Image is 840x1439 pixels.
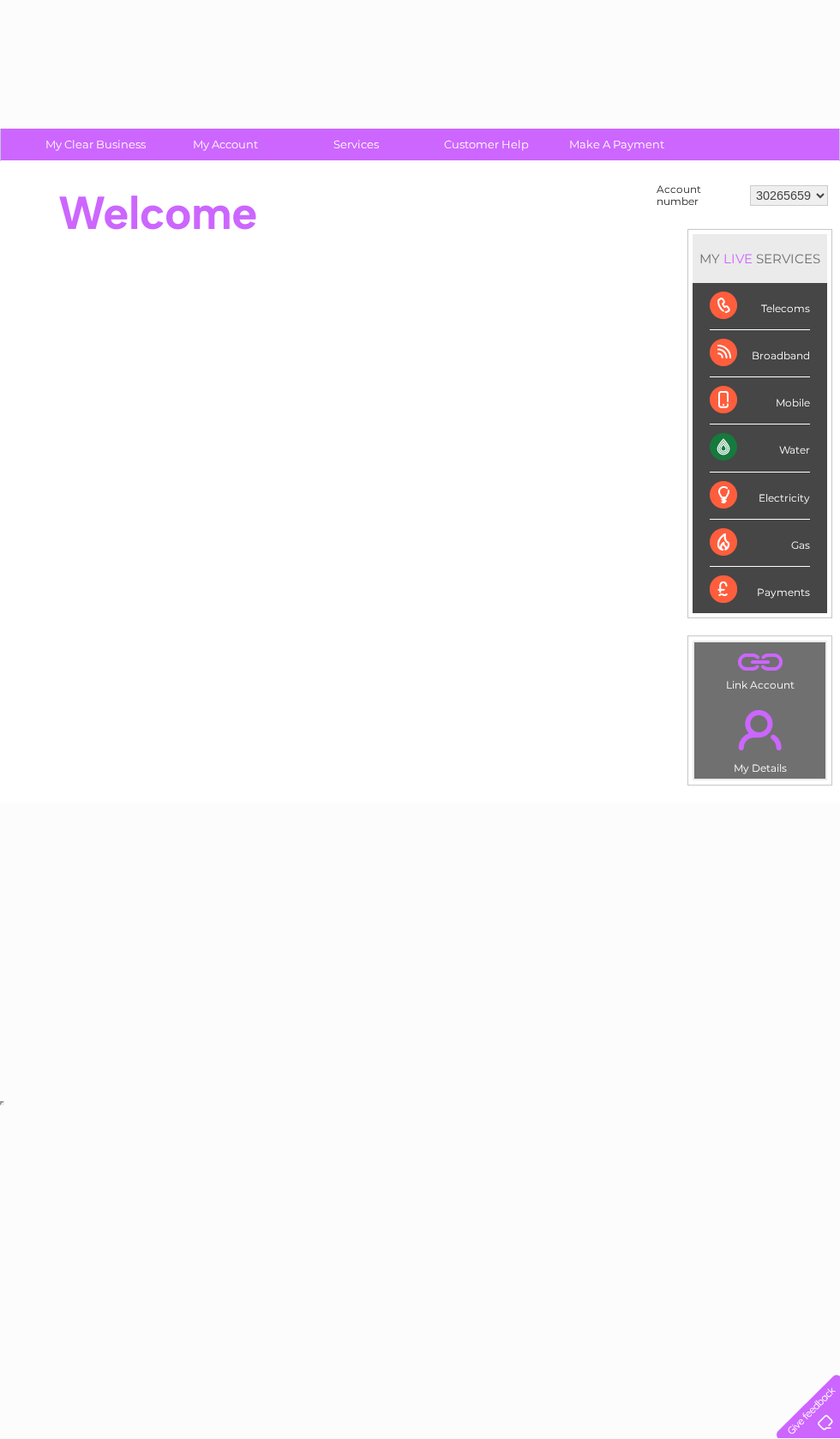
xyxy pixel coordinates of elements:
a: . [699,647,821,677]
a: Make A Payment [546,129,687,160]
a: My Account [155,129,297,160]
a: Customer Help [416,129,557,160]
div: MY SERVICES [693,234,827,283]
div: Telecoms [710,283,810,330]
td: My Details [693,695,826,780]
td: Account number [652,179,746,212]
div: Payments [710,567,810,613]
div: Electricity [710,473,810,520]
div: Broadband [710,330,810,377]
a: My Clear Business [25,129,166,160]
div: Water [710,424,810,472]
a: Services [285,129,427,160]
div: Mobile [710,377,810,424]
div: LIVE [720,250,756,267]
a: . [699,700,821,760]
div: Gas [710,520,810,567]
td: Link Account [693,641,826,695]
